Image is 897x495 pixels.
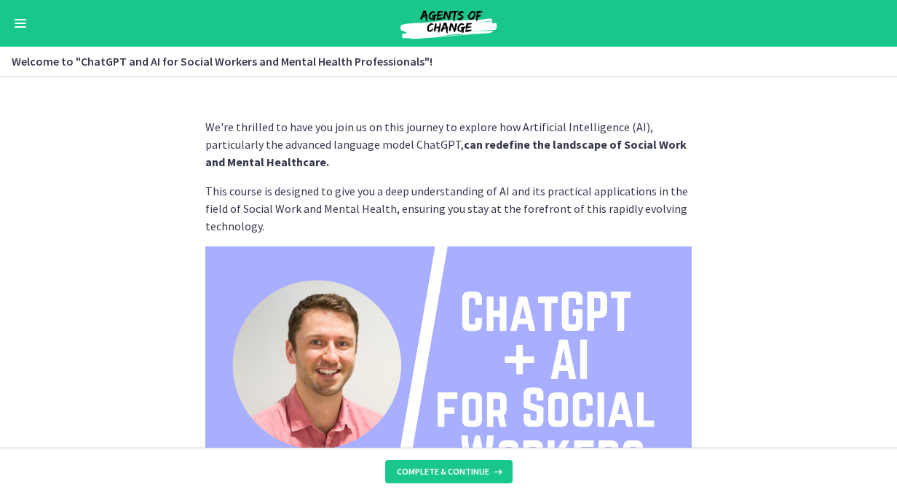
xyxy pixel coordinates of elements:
[385,460,513,483] button: Complete & continue
[361,6,536,41] img: Agents of Change
[205,182,692,235] p: This course is designed to give you a deep understanding of AI and its practical applications in ...
[397,466,489,478] span: Complete & continue
[12,15,29,32] button: Enable menu
[205,118,692,171] p: We're thrilled to have you join us on this journey to explore how Artificial Intelligence (AI), p...
[12,52,868,70] h3: Welcome to "ChatGPT and AI for Social Workers and Mental Health Professionals"!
